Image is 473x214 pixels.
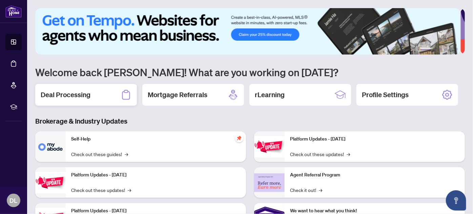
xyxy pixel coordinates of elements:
p: Agent Referral Program [290,171,459,179]
button: 5 [450,48,453,50]
button: 1 [420,48,431,50]
img: Platform Updates - September 16, 2025 [35,172,66,193]
button: 6 [455,48,458,50]
span: DL [10,196,18,205]
span: pushpin [235,134,243,142]
a: Check out these guides!→ [71,150,128,158]
h2: Profile Settings [362,90,409,100]
span: → [128,186,131,194]
h1: Welcome back [PERSON_NAME]! What are you working on [DATE]? [35,66,465,79]
img: Agent Referral Program [254,173,285,192]
a: Check it out!→ [290,186,322,194]
h2: Mortgage Referrals [148,90,207,100]
a: Check out these updates!→ [290,150,350,158]
h2: rLearning [255,90,285,100]
h3: Brokerage & Industry Updates [35,116,465,126]
p: Platform Updates - [DATE] [71,171,241,179]
a: Check out these updates!→ [71,186,131,194]
img: Self-Help [35,131,66,162]
span: → [347,150,350,158]
span: → [319,186,322,194]
button: Open asap [446,190,466,211]
button: 4 [445,48,447,50]
img: Platform Updates - June 23, 2025 [254,136,285,157]
button: 2 [434,48,436,50]
img: Slide 0 [35,8,460,55]
p: Platform Updates - [DATE] [290,135,459,143]
span: → [125,150,128,158]
p: Self-Help [71,135,241,143]
button: 3 [439,48,442,50]
img: logo [5,5,22,18]
h2: Deal Processing [41,90,90,100]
